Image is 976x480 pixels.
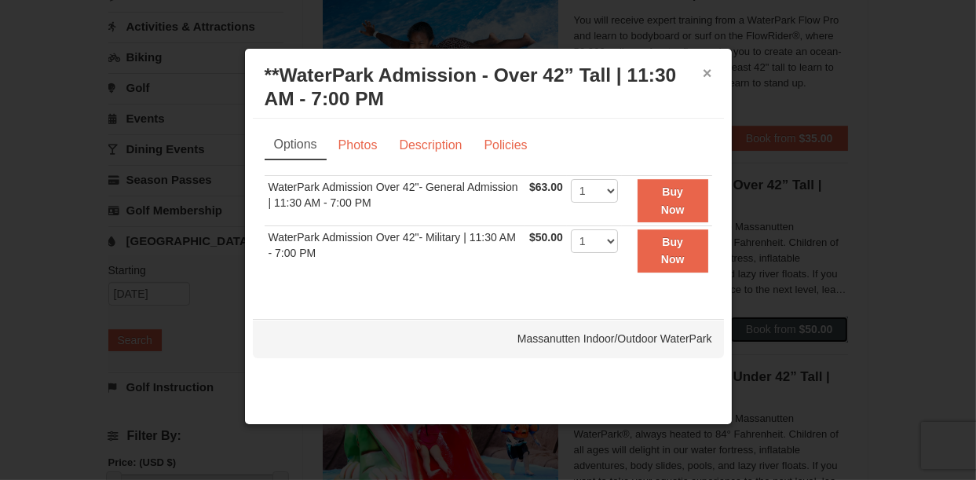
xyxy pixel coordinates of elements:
h3: **WaterPark Admission - Over 42” Tall | 11:30 AM - 7:00 PM [265,64,712,111]
button: × [703,65,712,81]
td: WaterPark Admission Over 42"- General Admission | 11:30 AM - 7:00 PM [265,176,526,226]
div: Massanutten Indoor/Outdoor WaterPark [253,319,724,358]
td: WaterPark Admission Over 42"- Military | 11:30 AM - 7:00 PM [265,225,526,275]
a: Description [389,130,472,160]
strong: Buy Now [661,236,685,266]
a: Policies [473,130,537,160]
a: Options [265,130,327,160]
a: Photos [328,130,388,160]
button: Buy Now [638,229,708,273]
span: $50.00 [529,231,563,244]
span: $63.00 [529,181,563,193]
button: Buy Now [638,179,708,222]
strong: Buy Now [661,185,685,215]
